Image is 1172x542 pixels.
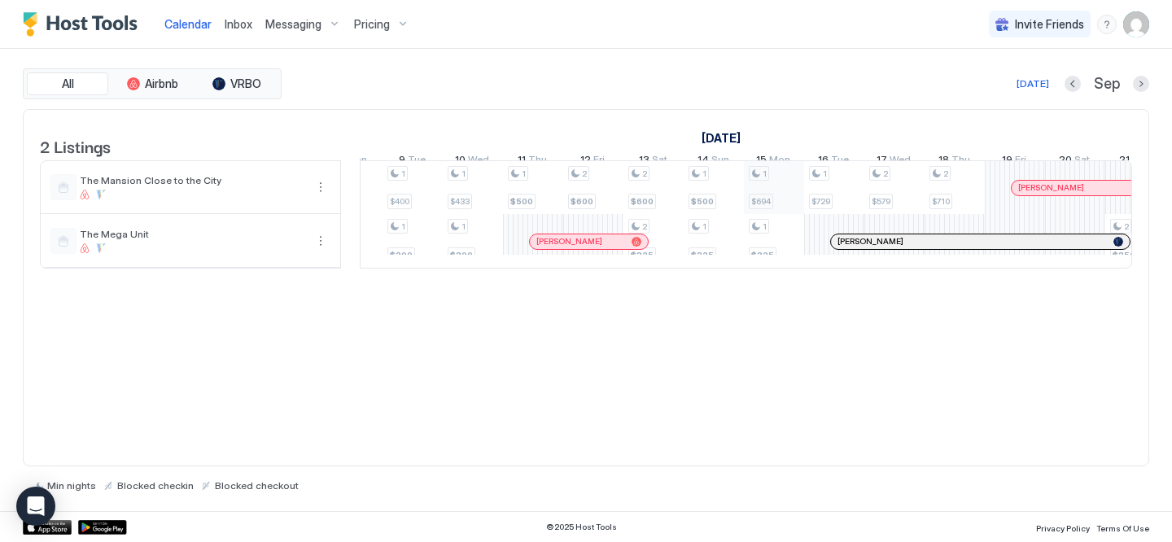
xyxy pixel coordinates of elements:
span: $500 [691,196,714,207]
a: September 13, 2025 [635,150,671,173]
span: Messaging [265,17,321,32]
span: 1 [763,168,767,179]
span: 10 [455,153,466,170]
span: [PERSON_NAME] [1018,182,1084,193]
span: Sun [711,153,729,170]
div: menu [1097,15,1117,34]
span: Tue [408,153,426,170]
span: Fri [593,153,605,170]
span: 20 [1059,153,1072,170]
span: 14 [698,153,709,170]
span: $400 [390,196,409,207]
span: 21 [1119,153,1130,170]
span: $500 [510,196,533,207]
div: tab-group [23,68,282,99]
span: Min nights [47,479,96,492]
span: 12 [580,153,591,170]
span: $694 [751,196,771,207]
span: 13 [639,153,649,170]
span: Sep [1094,75,1120,94]
span: 9 [399,153,405,170]
button: More options [311,177,330,197]
span: Airbnb [145,76,178,91]
span: VRBO [230,76,261,91]
span: 1 [401,168,405,179]
span: [PERSON_NAME] [536,236,602,247]
span: $729 [811,196,830,207]
span: Fri [1015,153,1026,170]
span: 1 [461,168,466,179]
span: $579 [872,196,890,207]
a: September 9, 2025 [395,150,430,173]
span: 15 [756,153,767,170]
span: Terms Of Use [1096,523,1149,533]
button: Previous month [1065,76,1081,92]
span: Blocked checkout [215,479,299,492]
span: Privacy Policy [1036,523,1090,533]
button: All [27,72,108,95]
span: The Mansion Close to the City [80,174,304,186]
span: 18 [938,153,949,170]
button: Next month [1133,76,1149,92]
a: September 21, 2025 [1115,150,1154,173]
a: September 20, 2025 [1055,150,1094,173]
span: Sat [652,153,667,170]
span: $710 [932,196,950,207]
a: Host Tools Logo [23,12,145,37]
span: 1 [823,168,827,179]
span: [PERSON_NAME] [837,236,903,247]
button: More options [311,231,330,251]
span: Blocked checkin [117,479,194,492]
a: App Store [23,520,72,535]
span: The Mega Unit [80,228,304,240]
span: Tue [831,153,849,170]
span: Wed [468,153,489,170]
span: Invite Friends [1015,17,1084,32]
span: 2 [943,168,948,179]
a: September 14, 2025 [693,150,733,173]
span: 1 [763,221,767,232]
span: 1 [461,221,466,232]
a: September 1, 2025 [698,126,745,150]
span: $600 [631,196,654,207]
span: Pricing [354,17,390,32]
span: 1 [702,168,706,179]
span: 1 [702,221,706,232]
span: 1 [522,168,526,179]
span: 19 [1002,153,1012,170]
a: Inbox [225,15,252,33]
span: $350 [1113,250,1135,260]
a: Terms Of Use [1096,518,1149,535]
span: $325 [691,250,714,260]
span: $325 [631,250,654,260]
div: [DATE] [1017,76,1049,91]
a: Calendar [164,15,212,33]
span: Inbox [225,17,252,31]
span: 2 [642,221,647,232]
a: September 15, 2025 [752,150,794,173]
span: Sat [1074,153,1090,170]
button: VRBO [196,72,278,95]
span: 17 [877,153,887,170]
div: User profile [1123,11,1149,37]
div: menu [311,231,330,251]
span: 2 [642,168,647,179]
span: All [62,76,74,91]
span: 16 [818,153,829,170]
span: 11 [518,153,526,170]
span: Thu [951,153,970,170]
a: September 16, 2025 [814,150,853,173]
span: $300 [450,250,473,260]
span: $325 [751,250,774,260]
span: © 2025 Host Tools [546,522,617,532]
a: September 18, 2025 [934,150,974,173]
button: [DATE] [1014,74,1052,94]
div: menu [311,177,330,197]
span: 2 [883,168,888,179]
a: September 10, 2025 [451,150,493,173]
span: $300 [390,250,413,260]
a: Google Play Store [78,520,127,535]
